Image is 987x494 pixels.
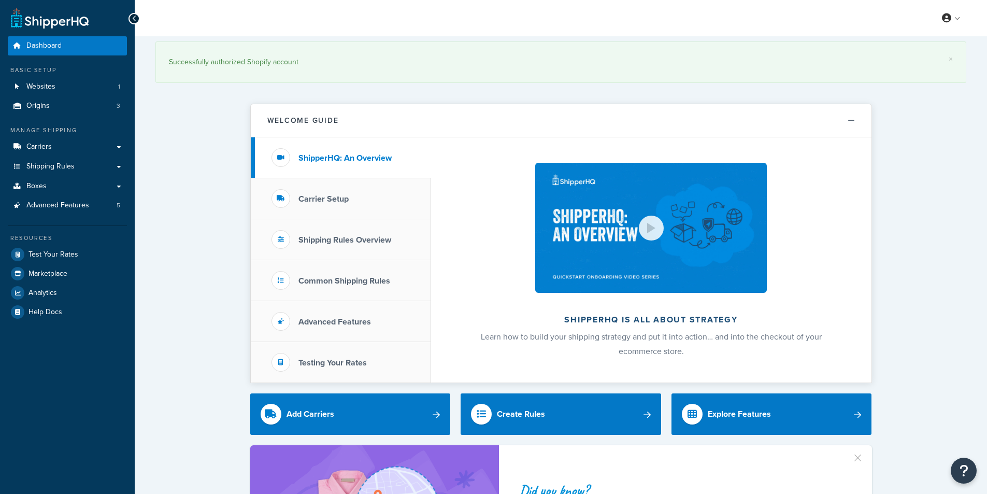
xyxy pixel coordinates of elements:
span: Help Docs [28,308,62,317]
h3: Advanced Features [298,317,371,327]
button: Welcome Guide [251,104,871,137]
a: Carriers [8,137,127,157]
span: Learn how to build your shipping strategy and put it into action… and into the checkout of your e... [481,331,822,357]
span: Origins [26,102,50,110]
h2: ShipperHQ is all about strategy [459,315,844,324]
div: Explore Features [708,407,771,421]
h3: Testing Your Rates [298,358,367,368]
div: Manage Shipping [8,126,127,135]
li: Origins [8,96,127,116]
span: Dashboard [26,41,62,50]
h3: Shipping Rules Overview [298,235,391,245]
a: Analytics [8,284,127,302]
li: Advanced Features [8,196,127,215]
a: Origins3 [8,96,127,116]
h2: Welcome Guide [267,117,339,124]
a: Test Your Rates [8,245,127,264]
a: Create Rules [461,393,661,435]
li: Websites [8,77,127,96]
h3: Common Shipping Rules [298,276,390,286]
div: Add Carriers [287,407,334,421]
span: Test Your Rates [28,250,78,259]
div: Successfully authorized Shopify account [169,55,953,69]
span: 5 [117,201,120,210]
button: Open Resource Center [951,458,977,484]
a: Shipping Rules [8,157,127,176]
a: Boxes [8,177,127,196]
span: Marketplace [28,270,67,278]
div: Resources [8,234,127,243]
span: Boxes [26,182,47,191]
img: ShipperHQ is all about strategy [535,163,766,293]
span: Analytics [28,289,57,298]
div: Create Rules [497,407,545,421]
a: Websites1 [8,77,127,96]
a: Dashboard [8,36,127,55]
a: Add Carriers [250,393,451,435]
a: × [949,55,953,63]
div: Basic Setup [8,66,127,75]
a: Advanced Features5 [8,196,127,215]
h3: Carrier Setup [298,194,349,204]
span: 1 [118,82,120,91]
h3: ShipperHQ: An Overview [298,153,392,163]
a: Explore Features [671,393,872,435]
span: 3 [117,102,120,110]
a: Help Docs [8,303,127,321]
span: Websites [26,82,55,91]
span: Shipping Rules [26,162,75,171]
span: Advanced Features [26,201,89,210]
span: Carriers [26,143,52,151]
a: Marketplace [8,264,127,283]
